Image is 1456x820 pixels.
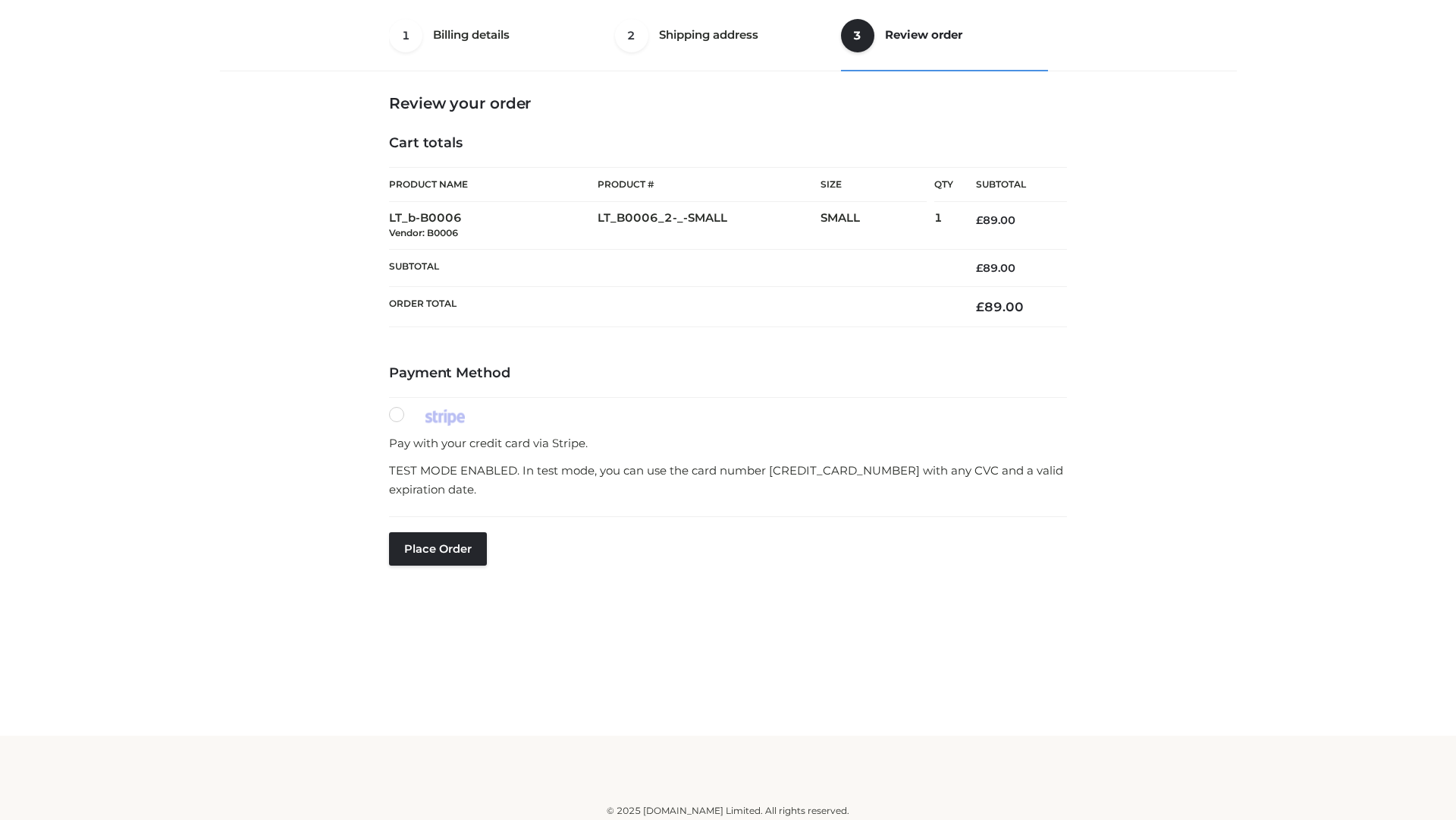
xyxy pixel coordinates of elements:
[976,261,983,275] span: £
[389,202,598,250] td: LT_b-B0006
[953,168,1067,202] th: Subtotal
[389,532,487,566] button: Place order
[976,299,1024,314] bdi: 89.00
[934,167,953,202] th: Qty
[389,365,1067,382] h4: Payment Method
[389,135,1067,152] h4: Cart totals
[934,202,953,250] td: 1
[389,94,1067,112] h3: Review your order
[821,168,927,202] th: Size
[976,213,983,227] span: £
[389,249,953,286] th: Subtotal
[389,227,458,238] small: Vendor: B0006
[389,167,598,202] th: Product Name
[821,202,934,250] td: SMALL
[225,803,1231,818] div: © 2025 [DOMAIN_NAME] Limited. All rights reserved.
[976,261,1015,275] bdi: 89.00
[976,299,984,314] span: £
[389,434,1067,453] p: Pay with your credit card via Stripe.
[598,202,821,250] td: LT_B0006_2-_-SMALL
[976,213,1015,227] bdi: 89.00
[598,167,821,202] th: Product #
[389,287,953,327] th: Order Total
[389,461,1067,500] p: TEST MODE ENABLED. In test mode, you can use the card number [CREDIT_CARD_NUMBER] with any CVC an...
